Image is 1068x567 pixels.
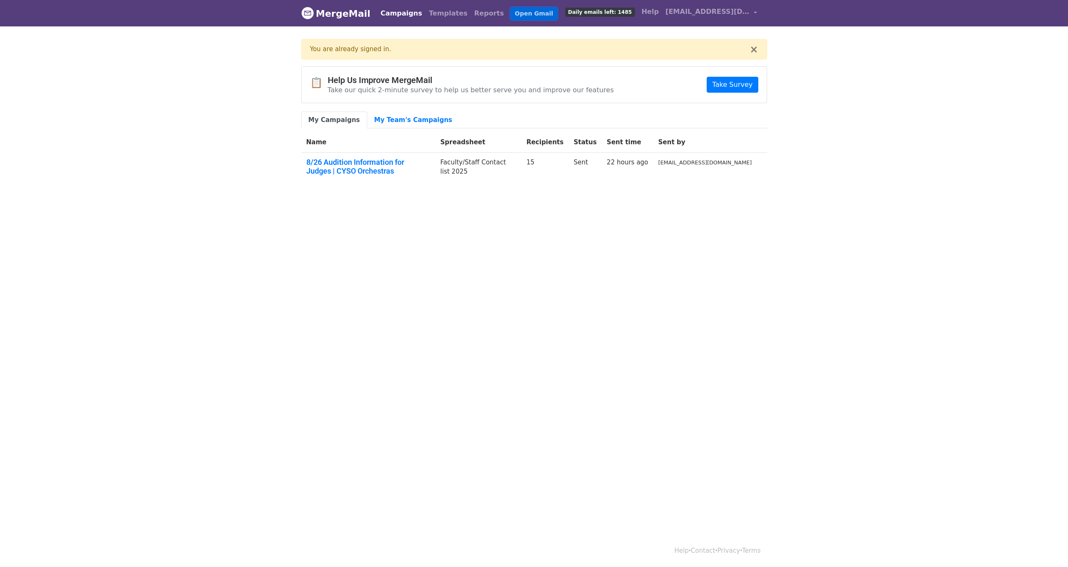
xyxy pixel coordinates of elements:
td: Faculty/Staff Contact list 2025 [435,152,521,184]
td: Sent [569,152,602,184]
a: Privacy [717,547,740,554]
div: You are already signed in. [310,44,750,54]
a: Terms [742,547,760,554]
span: Daily emails left: 1485 [565,8,635,17]
a: My Campaigns [301,112,367,129]
a: Help [674,547,689,554]
img: MergeMail logo [301,7,314,19]
th: Status [569,133,602,152]
a: Contact [691,547,715,554]
a: 8/26 Audition Information for Judges | CYSO Orchestras [306,158,431,176]
a: My Team's Campaigns [367,112,460,129]
button: × [749,44,758,55]
h4: Help Us Improve MergeMail [328,75,614,85]
a: [EMAIL_ADDRESS][DOMAIN_NAME] [662,3,760,23]
span: [EMAIL_ADDRESS][DOMAIN_NAME] [666,7,749,17]
a: Daily emails left: 1485 [562,3,638,20]
a: Campaigns [377,5,426,22]
th: Name [301,133,436,152]
th: Recipients [521,133,569,152]
td: 15 [521,152,569,184]
span: 📋 [310,77,328,89]
iframe: Chat Widget [1026,527,1068,567]
th: Spreadsheet [435,133,521,152]
a: Templates [426,5,471,22]
a: Help [638,3,662,20]
a: 22 hours ago [607,159,648,166]
th: Sent by [653,133,757,152]
th: Sent time [602,133,653,152]
a: Reports [471,5,507,22]
a: Open Gmail [511,8,557,20]
small: [EMAIL_ADDRESS][DOMAIN_NAME] [658,159,752,166]
a: Take Survey [707,77,758,93]
p: Take our quick 2-minute survey to help us better serve you and improve our features [328,86,614,94]
a: MergeMail [301,5,371,22]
